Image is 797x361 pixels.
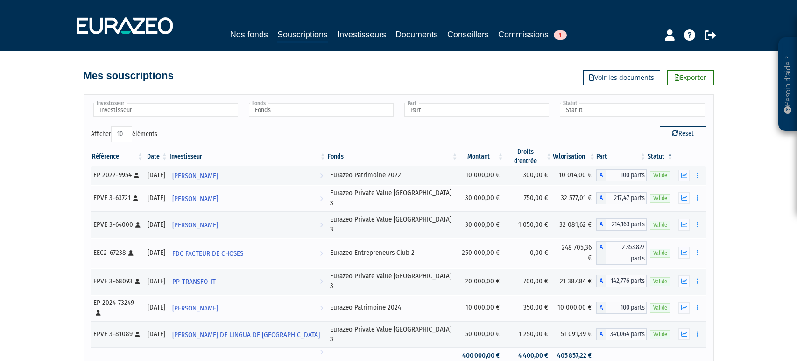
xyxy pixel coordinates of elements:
i: Voir l'investisseur [320,273,323,290]
div: EPVE 3-63721 [93,193,141,203]
a: Souscriptions [277,28,328,43]
span: A [596,275,606,287]
i: [Français] Personne physique [134,173,139,178]
a: [PERSON_NAME] [169,298,327,317]
th: Date: activer pour trier la colonne par ordre croissant [144,147,169,166]
i: [Français] Personne physique [135,279,140,284]
span: 100 parts [606,302,647,314]
span: [PERSON_NAME] [172,300,218,317]
div: EPVE 3-64000 [93,220,141,230]
i: Voir l'investisseur [320,245,323,262]
span: Valide [650,277,670,286]
span: 1 [554,30,567,40]
span: [PERSON_NAME] [172,217,218,234]
i: [Français] Personne physique [133,195,138,201]
span: Valide [650,221,670,230]
td: 10 000,00 € [458,166,504,185]
div: [DATE] [148,248,165,258]
a: Conseillers [447,28,489,41]
a: Documents [395,28,438,41]
th: Fonds: activer pour trier la colonne par ordre croissant [327,147,459,166]
a: PP-TRANSFO-IT [169,272,327,290]
div: A - Eurazeo Private Value Europe 3 [596,328,647,340]
a: [PERSON_NAME] [169,189,327,208]
div: A - Eurazeo Entrepreneurs Club 2 [596,241,647,265]
span: 2 353,827 parts [606,241,647,265]
td: 21 387,84 € [553,268,596,295]
td: 50 000,00 € [458,321,504,348]
th: Montant: activer pour trier la colonne par ordre croissant [458,147,504,166]
span: Valide [650,171,670,180]
a: [PERSON_NAME] DE LINGUA DE [GEOGRAPHIC_DATA] [169,325,327,344]
span: Valide [650,303,670,312]
span: PP-TRANSFO-IT [172,273,216,290]
span: A [596,328,606,340]
div: Eurazeo Private Value [GEOGRAPHIC_DATA] 3 [330,188,456,208]
div: Eurazeo Entrepreneurs Club 2 [330,248,456,258]
span: 341,064 parts [606,328,647,340]
span: A [596,218,606,231]
td: 750,00 € [504,185,553,211]
span: Valide [650,249,670,258]
button: Reset [660,126,706,141]
i: [Français] Personne physique [135,222,141,228]
span: Valide [650,330,670,339]
td: 350,00 € [504,295,553,321]
td: 10 014,00 € [553,166,596,185]
i: [Français] Personne physique [135,332,140,337]
div: A - Eurazeo Private Value Europe 3 [596,275,647,287]
div: [DATE] [148,276,165,286]
div: Eurazeo Patrimoine 2024 [330,303,456,312]
span: Valide [650,194,670,203]
div: A - Eurazeo Patrimoine 2022 [596,169,647,181]
span: A [596,241,606,265]
a: Voir les documents [583,70,660,85]
i: Voir l'investisseur [320,190,323,208]
span: [PERSON_NAME] DE LINGUA DE [GEOGRAPHIC_DATA] [172,326,320,344]
div: Eurazeo Private Value [GEOGRAPHIC_DATA] 3 [330,325,456,345]
i: [Français] Personne physique [96,310,101,316]
td: 51 091,39 € [553,321,596,348]
div: [DATE] [148,170,165,180]
div: EPVE 3-68093 [93,276,141,286]
div: Eurazeo Private Value [GEOGRAPHIC_DATA] 3 [330,215,456,235]
td: 1 250,00 € [504,321,553,348]
div: [DATE] [148,329,165,339]
div: A - Eurazeo Private Value Europe 3 [596,218,647,231]
i: Voir l'investisseur [320,300,323,317]
select: Afficheréléments [111,126,132,142]
a: FDC FACTEUR DE CHOSES [169,244,327,262]
td: 10 000,00 € [553,295,596,321]
td: 32 081,62 € [553,211,596,238]
div: Eurazeo Private Value [GEOGRAPHIC_DATA] 3 [330,271,456,291]
div: EPVE 3-81089 [93,329,141,339]
span: A [596,192,606,204]
span: 214,163 parts [606,218,647,231]
div: [DATE] [148,220,165,230]
td: 0,00 € [504,238,553,268]
th: Droits d'entrée: activer pour trier la colonne par ordre croissant [504,147,553,166]
td: 32 577,01 € [553,185,596,211]
p: Besoin d'aide ? [783,43,793,127]
td: 1 050,00 € [504,211,553,238]
span: 100 parts [606,169,647,181]
span: A [596,302,606,314]
div: A - Eurazeo Private Value Europe 3 [596,192,647,204]
span: 142,776 parts [606,275,647,287]
div: [DATE] [148,303,165,312]
th: Investisseur: activer pour trier la colonne par ordre croissant [169,147,327,166]
span: FDC FACTEUR DE CHOSES [172,245,243,262]
td: 10 000,00 € [458,295,504,321]
a: Commissions1 [498,28,567,41]
h4: Mes souscriptions [84,70,174,81]
span: [PERSON_NAME] [172,190,218,208]
td: 248 705,36 € [553,238,596,268]
i: Voir l'investisseur [320,344,323,361]
div: A - Eurazeo Patrimoine 2024 [596,302,647,314]
th: Référence : activer pour trier la colonne par ordre croissant [91,147,144,166]
div: [DATE] [148,193,165,203]
a: Exporter [667,70,714,85]
td: 30 000,00 € [458,185,504,211]
th: Part: activer pour trier la colonne par ordre croissant [596,147,647,166]
span: [PERSON_NAME] [172,167,218,185]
